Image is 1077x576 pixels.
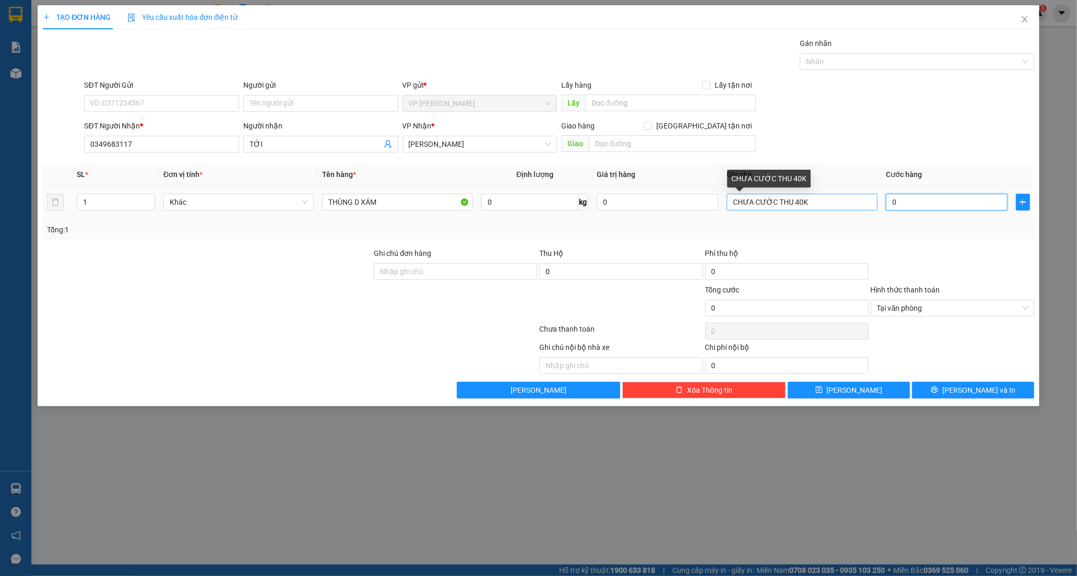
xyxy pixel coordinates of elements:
[100,9,184,32] div: [PERSON_NAME]
[163,170,203,179] span: Đơn vị tính
[384,140,392,148] span: user-add
[511,384,566,396] span: [PERSON_NAME]
[43,13,111,21] span: TẠO ĐƠN HÀNG
[827,384,883,396] span: [PERSON_NAME]
[561,122,595,130] span: Giao hàng
[100,32,184,45] div: HOÀNG
[539,357,703,374] input: Nhập ghi chú
[1016,198,1029,206] span: plus
[403,122,432,130] span: VP Nhận
[815,386,823,394] span: save
[705,342,869,357] div: Chi phí nội bộ
[43,14,50,21] span: plus
[84,120,239,132] div: SĐT Người Nhận
[1016,194,1030,210] button: plus
[871,286,940,294] label: Hình thức thanh toán
[622,382,786,398] button: deleteXóa Thông tin
[322,194,472,210] input: VD: Bàn, Ghế
[597,194,718,210] input: 0
[589,135,756,152] input: Dọc đường
[711,79,756,91] span: Lấy tận nơi
[8,67,24,78] span: CR :
[403,79,558,91] div: VP gửi
[561,135,589,152] span: Giao
[676,386,683,394] span: delete
[723,164,881,185] th: Ghi chú
[886,170,922,179] span: Cước hàng
[374,263,537,280] input: Ghi chú đơn hàng
[322,170,356,179] span: Tên hàng
[727,170,811,187] div: CHƯA CƯỚC THU 40K
[538,323,704,342] div: Chưa thanh toán
[409,96,551,111] span: VP Phan Rang
[100,9,125,20] span: Nhận:
[84,79,239,91] div: SĐT Người Gửi
[539,342,703,357] div: Ghi chú nội bộ nhà xe
[727,194,877,210] input: Ghi Chú
[47,224,416,236] div: Tổng: 1
[942,384,1015,396] span: [PERSON_NAME] và In
[585,95,756,111] input: Dọc đường
[127,14,136,22] img: icon
[578,194,588,210] span: kg
[9,10,25,21] span: Gửi:
[912,382,1034,398] button: printer[PERSON_NAME] và In
[705,248,869,263] div: Phí thu hộ
[652,120,756,132] span: [GEOGRAPHIC_DATA] tận nơi
[170,194,307,210] span: Khác
[409,136,551,152] span: Hồ Chí Minh
[705,286,740,294] span: Tổng cước
[877,300,1028,316] span: Tại văn phòng
[127,13,238,21] span: Yêu cầu xuất hóa đơn điện tử
[800,39,832,48] label: Gán nhãn
[1021,15,1029,23] span: close
[243,120,398,132] div: Người nhận
[100,45,184,60] div: 0936899298
[9,9,92,34] div: VP [PERSON_NAME]
[516,170,553,179] span: Định lượng
[8,66,94,78] div: 20.000
[561,81,591,89] span: Lấy hàng
[1010,5,1039,34] button: Close
[243,79,398,91] div: Người gửi
[47,194,64,210] button: delete
[788,382,910,398] button: save[PERSON_NAME]
[687,384,732,396] span: Xóa Thông tin
[539,249,563,257] span: Thu Hộ
[931,386,938,394] span: printer
[77,170,85,179] span: SL
[597,170,635,179] span: Giá trị hàng
[374,249,431,257] label: Ghi chú đơn hàng
[561,95,585,111] span: Lấy
[457,382,620,398] button: [PERSON_NAME]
